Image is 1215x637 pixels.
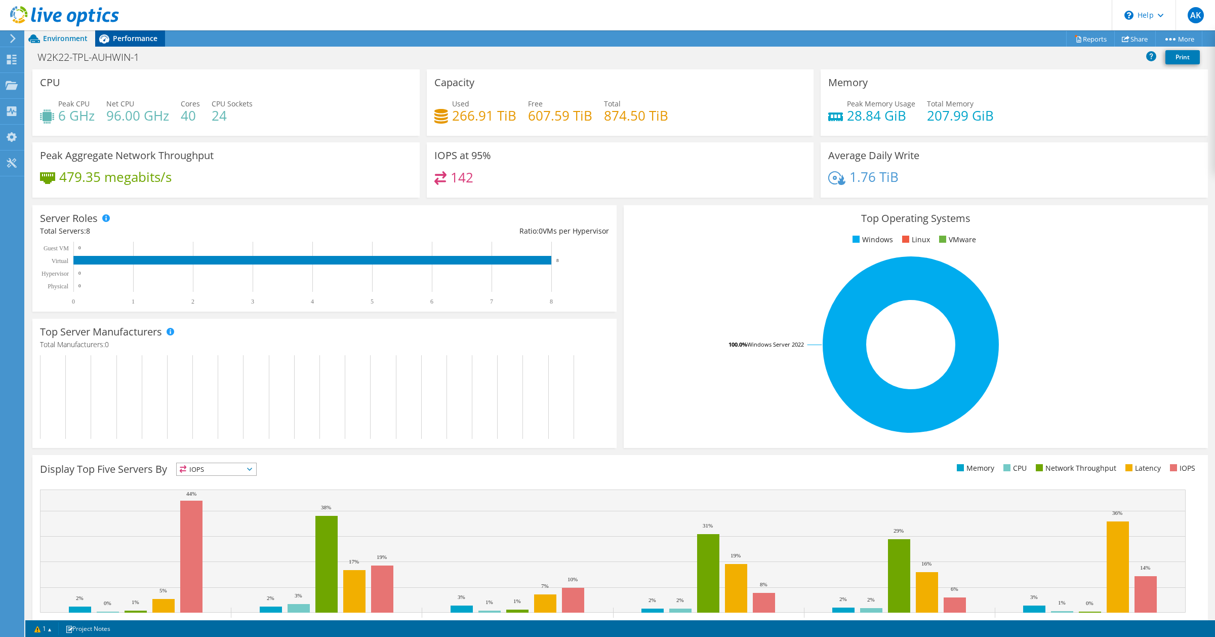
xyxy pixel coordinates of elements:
[132,599,139,605] text: 1%
[951,586,958,592] text: 6%
[1058,599,1066,606] text: 1%
[568,576,578,582] text: 10%
[78,283,81,288] text: 0
[1030,594,1038,600] text: 3%
[76,595,84,601] text: 2%
[850,234,893,245] li: Windows
[321,504,331,510] text: 38%
[349,558,359,565] text: 17%
[132,298,135,305] text: 1
[731,552,741,558] text: 19%
[849,171,899,182] h4: 1.76 TiB
[1165,50,1200,64] a: Print
[847,110,915,121] h4: 28.84 GiB
[649,597,656,603] text: 2%
[43,33,88,43] span: Environment
[371,298,374,305] text: 5
[828,150,919,161] h3: Average Daily Write
[894,528,904,534] text: 29%
[1124,11,1133,20] svg: \n
[1155,31,1202,47] a: More
[159,587,167,593] text: 5%
[40,339,609,350] h4: Total Manufacturers:
[937,234,976,245] li: VMware
[430,298,433,305] text: 6
[847,99,915,108] span: Peak Memory Usage
[58,99,90,108] span: Peak CPU
[434,77,474,88] h3: Capacity
[267,595,274,601] text: 2%
[1140,565,1150,571] text: 14%
[311,298,314,305] text: 4
[871,619,928,626] text: AUH01WDVMCS03A
[113,33,157,43] span: Performance
[550,298,553,305] text: 8
[40,326,162,338] h3: Top Server Manufacturers
[78,245,81,250] text: 0
[513,598,521,604] text: 1%
[828,77,868,88] h3: Memory
[377,554,387,560] text: 19%
[251,298,254,305] text: 3
[451,172,473,183] h4: 142
[539,226,543,236] span: 0
[110,619,161,626] text: AUH01WDVMDBB
[1001,463,1027,474] li: CPU
[59,171,172,182] h4: 479.35 megabits/s
[104,600,111,606] text: 0%
[927,99,974,108] span: Total Memory
[604,99,621,108] span: Total
[452,99,469,108] span: Used
[1123,463,1161,474] li: Latency
[27,622,59,635] a: 1
[760,581,767,587] text: 8%
[58,110,95,121] h4: 6 GHz
[325,226,609,237] div: Ratio: VMs per Hypervisor
[676,597,684,603] text: 2%
[927,110,994,121] h4: 207.99 GiB
[434,150,491,161] h3: IOPS at 95%
[541,583,549,589] text: 7%
[40,77,60,88] h3: CPU
[106,99,134,108] span: Net CPU
[33,52,155,63] h1: W2K22-TPL-AUHWIN-1
[1086,600,1093,606] text: 0%
[728,341,747,348] tspan: 100.0%
[105,340,109,349] span: 0
[747,341,804,348] tspan: Windows Server 2022
[1033,463,1116,474] li: Network Throughput
[40,213,98,224] h3: Server Roles
[212,99,253,108] span: CPU Sockets
[52,257,69,265] text: Virtual
[1066,31,1115,47] a: Reports
[490,298,493,305] text: 7
[177,463,256,475] span: IOPS
[86,226,90,236] span: 8
[58,622,117,635] a: Project Notes
[1114,31,1156,47] a: Share
[181,99,200,108] span: Cores
[42,270,69,277] text: Hypervisor
[186,491,196,497] text: 44%
[631,213,1200,224] h3: Top Operating Systems
[528,99,543,108] span: Free
[528,110,592,121] h4: 607.59 TiB
[458,594,465,600] text: 3%
[867,596,875,603] text: 2%
[954,463,994,474] li: Memory
[40,226,325,237] div: Total Servers:
[900,234,930,245] li: Linux
[492,619,544,626] text: AUH01WDVMDBA
[703,522,713,529] text: 31%
[181,110,200,121] h4: 40
[40,150,214,161] h3: Peak Aggregate Network Throughput
[72,298,75,305] text: 0
[191,298,194,305] text: 2
[212,110,253,121] h4: 24
[295,592,302,598] text: 3%
[48,283,68,290] text: Physical
[1112,510,1122,516] text: 36%
[106,110,169,121] h4: 96.00 GHz
[921,560,931,567] text: 16%
[839,596,847,602] text: 2%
